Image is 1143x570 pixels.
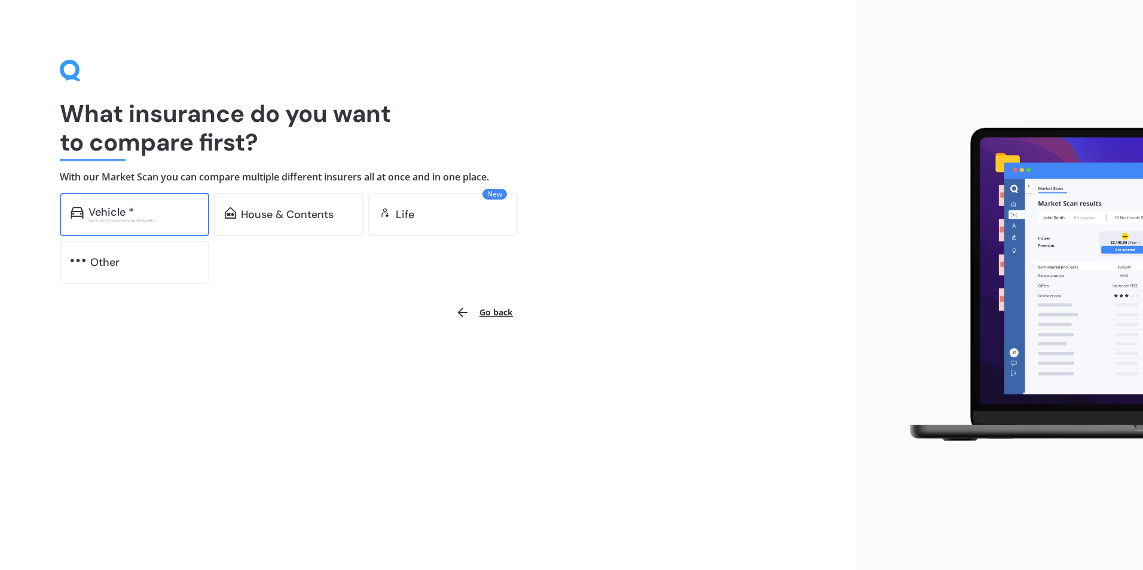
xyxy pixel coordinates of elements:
[241,209,334,220] div: House & Contents
[90,256,120,268] div: Other
[88,218,198,223] div: Excludes commercial vehicles
[448,298,520,327] button: Go back
[71,207,84,219] img: car.f15378c7a67c060ca3f3.svg
[482,189,507,200] span: New
[396,209,414,220] div: Life
[60,171,797,183] h4: With our Market Scan you can compare multiple different insurers all at once and in one place.
[225,207,236,219] img: home-and-contents.b802091223b8502ef2dd.svg
[71,255,85,266] img: other.81dba5aafe580aa69f38.svg
[88,206,134,218] div: Vehicle *
[379,207,391,219] img: life.f720d6a2d7cdcd3ad642.svg
[893,121,1143,449] img: laptop.webp
[60,99,797,157] h1: What insurance do you want to compare first?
